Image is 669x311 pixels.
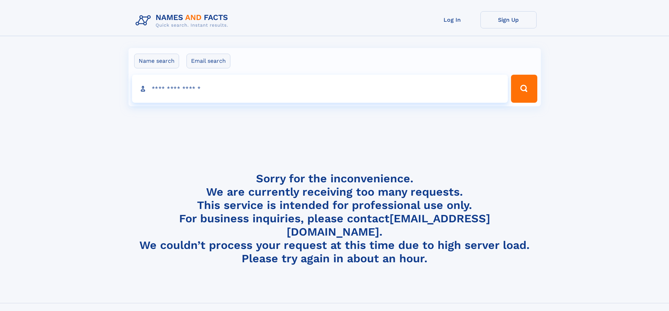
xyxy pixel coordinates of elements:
[511,75,537,103] button: Search Button
[134,54,179,68] label: Name search
[480,11,537,28] a: Sign Up
[287,212,490,238] a: [EMAIL_ADDRESS][DOMAIN_NAME]
[133,11,234,30] img: Logo Names and Facts
[424,11,480,28] a: Log In
[186,54,230,68] label: Email search
[133,172,537,265] h4: Sorry for the inconvenience. We are currently receiving too many requests. This service is intend...
[132,75,508,103] input: search input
